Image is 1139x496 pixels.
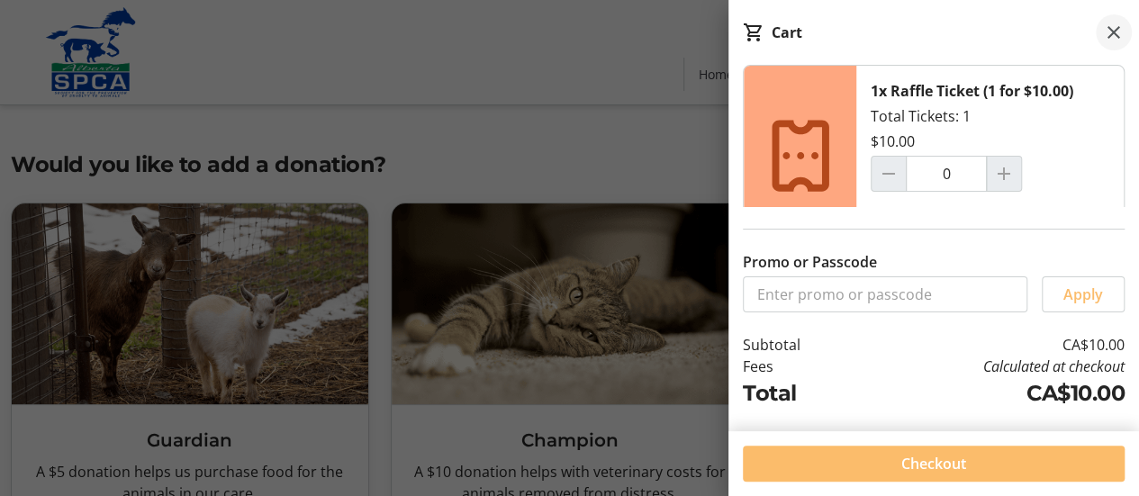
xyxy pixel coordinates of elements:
[854,334,1125,356] td: CA$10.00
[854,377,1125,410] td: CA$10.00
[901,453,966,474] span: Checkout
[772,22,802,43] div: Cart
[743,377,854,410] td: Total
[743,334,854,356] td: Subtotal
[871,80,1073,102] div: 1x Raffle Ticket (1 for $10.00)
[743,251,877,273] label: Promo or Passcode
[743,446,1125,482] button: Checkout
[906,156,987,192] input: Raffle Ticket (1 for $10.00) Quantity
[1063,284,1103,305] span: Apply
[856,66,1124,246] div: Total Tickets: 1
[743,276,1027,312] input: Enter promo or passcode
[743,356,854,377] td: Fees
[1042,276,1125,312] button: Apply
[871,195,970,231] button: Remove
[892,203,948,224] span: Remove
[854,356,1125,377] td: Calculated at checkout
[871,131,915,152] div: $10.00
